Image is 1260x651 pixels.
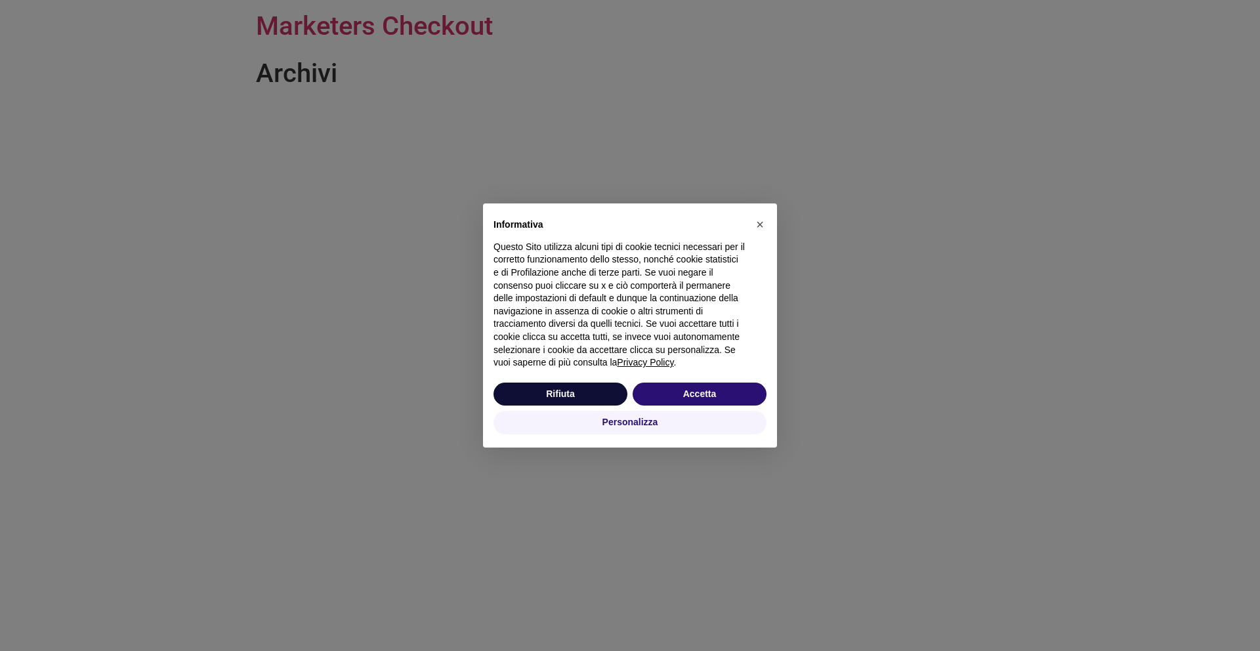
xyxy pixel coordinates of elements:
p: Questo Sito utilizza alcuni tipi di cookie tecnici necessari per il corretto funzionamento dello ... [493,241,745,369]
button: Rifiuta [493,383,627,406]
button: Personalizza [493,411,766,434]
span: × [756,217,764,232]
button: Accetta [633,383,766,406]
a: Privacy Policy [617,357,673,367]
h2: Informativa [493,219,745,230]
button: Chiudi questa informativa [749,214,770,235]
